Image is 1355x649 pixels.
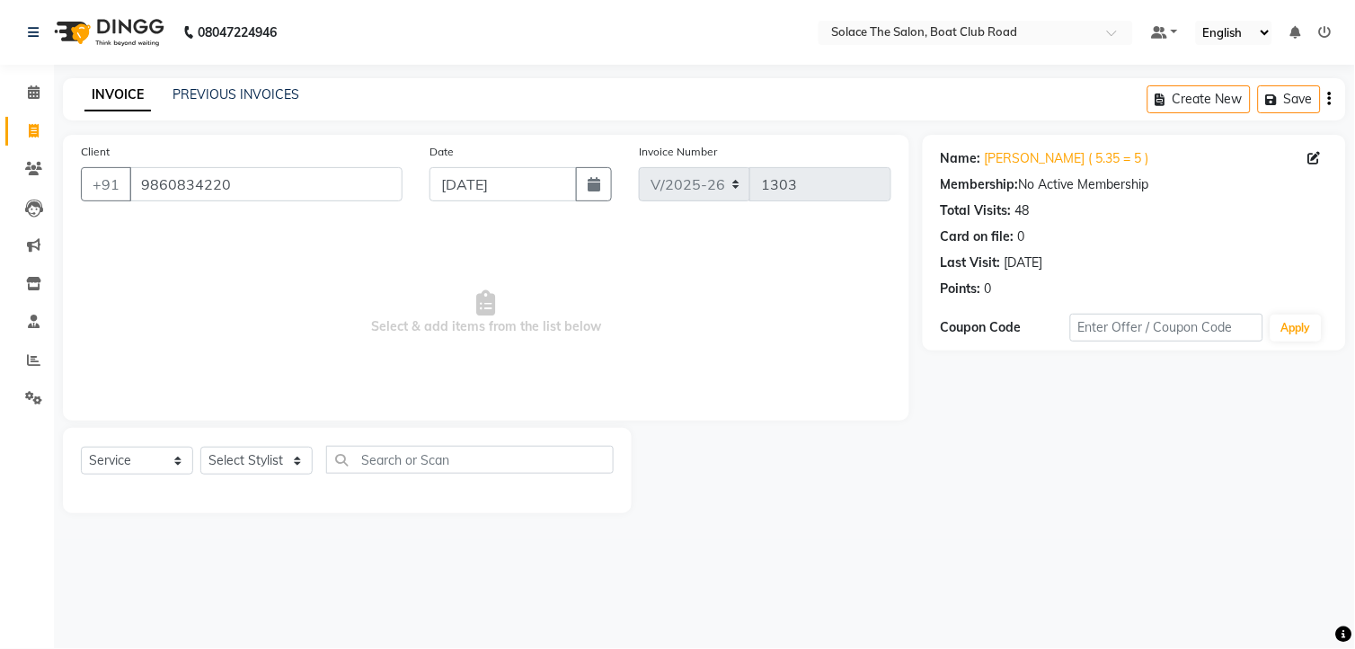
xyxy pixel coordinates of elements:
[1258,85,1321,113] button: Save
[46,7,169,58] img: logo
[173,86,299,102] a: PREVIOUS INVOICES
[1015,201,1030,220] div: 48
[941,175,1019,194] div: Membership:
[985,280,992,298] div: 0
[941,280,981,298] div: Points:
[81,167,131,201] button: +91
[81,223,891,403] span: Select & add items from the list below
[1271,315,1322,342] button: Apply
[84,79,151,111] a: INVOICE
[941,318,1070,337] div: Coupon Code
[1070,314,1264,342] input: Enter Offer / Coupon Code
[430,144,454,160] label: Date
[941,201,1012,220] div: Total Visits:
[941,227,1014,246] div: Card on file:
[985,149,1149,168] a: [PERSON_NAME] ( 5.35 = 5 )
[639,144,717,160] label: Invoice Number
[941,175,1328,194] div: No Active Membership
[129,167,403,201] input: Search by Name/Mobile/Email/Code
[941,149,981,168] div: Name:
[1147,85,1251,113] button: Create New
[941,253,1001,272] div: Last Visit:
[198,7,277,58] b: 08047224946
[1018,227,1025,246] div: 0
[326,446,614,474] input: Search or Scan
[81,144,110,160] label: Client
[1005,253,1043,272] div: [DATE]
